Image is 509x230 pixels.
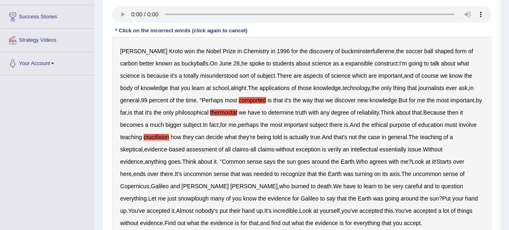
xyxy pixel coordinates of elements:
b: there [329,122,342,128]
b: claims [232,146,249,153]
b: careful [405,183,422,189]
b: subject [183,122,201,128]
b: of [291,85,296,91]
b: better [139,60,154,67]
b: the [258,195,266,202]
b: to [357,183,362,189]
b: is [141,72,145,79]
b: are [293,72,301,79]
b: goes [297,158,310,165]
b: to [378,183,383,189]
b: the [361,122,369,128]
b: purpose [389,122,410,128]
b: most [270,122,282,128]
b: knowledge [370,97,397,104]
b: have [248,109,260,116]
b: they're [238,134,256,140]
b: technology [342,85,370,91]
div: * Click on the incorrect words (click again to cancel) [112,27,251,34]
b: 1996 [277,48,290,54]
b: uncommon [183,171,212,177]
b: Look [411,158,424,165]
b: form [455,48,466,54]
b: Think [182,158,196,165]
b: the [196,48,204,54]
b: at [206,85,211,91]
b: not [349,134,356,140]
b: ball [424,48,433,54]
b: degree [331,109,349,116]
b: Let [148,195,156,202]
b: was [373,195,383,202]
b: buckminsterfullerene [341,48,394,54]
b: it [432,158,435,165]
b: that [412,109,422,116]
b: exception [296,146,320,153]
b: far [120,109,127,116]
b: say [326,195,336,202]
b: the [277,158,285,165]
b: must [445,122,457,128]
b: of [219,146,224,153]
b: The [409,134,418,140]
b: involve [459,122,477,128]
b: and [170,183,180,189]
b: evidence [144,146,167,153]
b: soccer [406,48,422,54]
b: evidence [268,195,291,202]
b: with [308,109,319,116]
b: Galileo [301,195,319,202]
b: Earth [358,195,371,202]
b: of [443,134,448,140]
b: 28 [233,60,240,67]
b: of [460,171,465,177]
b: me [228,122,236,128]
b: it [214,158,217,165]
b: the [348,195,356,202]
b: the [427,97,434,104]
b: ask [459,85,468,91]
b: thing [393,85,405,91]
b: for [291,48,298,54]
b: much [150,122,164,128]
b: [PERSON_NAME] [120,48,167,54]
b: all [251,146,256,153]
b: crucifixion [144,134,169,140]
b: that [134,109,143,116]
b: me [417,97,425,104]
b: the [464,72,472,79]
b: verily [328,146,341,153]
b: me [158,195,166,202]
b: know [243,195,257,202]
b: its [382,171,388,177]
b: as [174,60,180,67]
b: to [274,171,279,177]
b: sort [240,72,249,79]
b: ethical [371,122,388,128]
b: being [257,134,271,140]
b: are [368,72,377,79]
b: recognize [281,171,306,177]
b: and [404,72,413,79]
b: buckyballs [181,60,208,67]
b: science [120,72,139,79]
b: It's [175,171,182,177]
b: there [160,171,173,177]
b: way [302,97,313,104]
b: actually [289,134,308,140]
b: There [277,72,292,79]
b: of [226,195,231,202]
b: perhaps [238,122,259,128]
b: body [120,85,132,91]
b: it's [284,97,291,104]
b: what [457,60,469,67]
b: construct [374,60,398,67]
b: And [350,122,360,128]
b: applications [259,85,290,91]
b: important [378,72,402,79]
b: that [170,85,179,91]
b: the [153,109,161,116]
b: at [425,158,430,165]
b: most [436,97,448,104]
b: totally [183,72,199,79]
